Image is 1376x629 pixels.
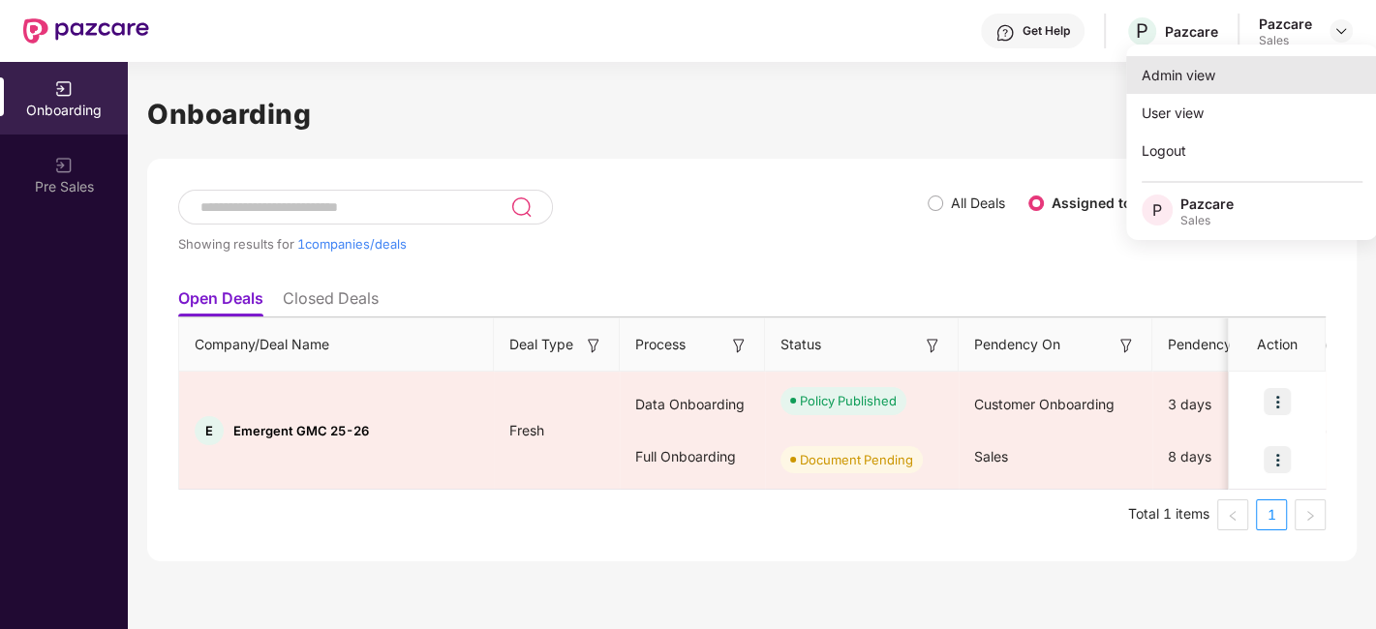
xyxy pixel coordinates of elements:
[23,18,149,44] img: New Pazcare Logo
[54,156,74,175] img: svg+xml;base64,PHN2ZyB3aWR0aD0iMjAiIGhlaWdodD0iMjAiIHZpZXdCb3g9IjAgMCAyMCAyMCIgZmlsbD0ibm9uZSIgeG...
[1264,388,1291,415] img: icon
[1180,195,1234,213] div: Pazcare
[1165,22,1218,41] div: Pazcare
[1152,431,1298,483] div: 8 days
[974,334,1060,355] span: Pendency On
[1023,23,1070,39] div: Get Help
[1128,499,1209,530] li: Total 1 items
[1136,19,1148,43] span: P
[1180,213,1234,228] div: Sales
[974,448,1008,464] span: Sales
[283,288,379,316] li: Closed Deals
[800,450,913,469] div: Document Pending
[1304,510,1316,522] span: right
[233,423,369,438] span: Emergent GMC 25-26
[800,391,897,410] div: Policy Published
[1257,500,1286,529] a: 1
[1295,499,1326,530] button: right
[1152,318,1298,372] th: Pendency
[635,334,686,355] span: Process
[147,93,1357,135] h1: Onboarding
[1256,499,1287,530] li: 1
[729,336,749,355] img: svg+xml;base64,PHN2ZyB3aWR0aD0iMTYiIGhlaWdodD0iMTYiIHZpZXdCb3g9IjAgMCAxNiAxNiIgZmlsbD0ibm9uZSIgeG...
[584,336,603,355] img: svg+xml;base64,PHN2ZyB3aWR0aD0iMTYiIGhlaWdodD0iMTYiIHZpZXdCb3g9IjAgMCAxNiAxNiIgZmlsbD0ibm9uZSIgeG...
[1259,15,1312,33] div: Pazcare
[494,422,560,438] span: Fresh
[1259,33,1312,48] div: Sales
[1116,336,1136,355] img: svg+xml;base64,PHN2ZyB3aWR0aD0iMTYiIGhlaWdodD0iMTYiIHZpZXdCb3g9IjAgMCAxNiAxNiIgZmlsbD0ibm9uZSIgeG...
[1152,198,1162,222] span: P
[1217,499,1248,530] li: Previous Page
[1264,446,1291,473] img: icon
[1152,378,1298,431] div: 3 days
[1333,23,1349,39] img: svg+xml;base64,PHN2ZyBpZD0iRHJvcGRvd24tMzJ4MzIiIHhtbG5zPSJodHRwOi8vd3d3LnczLm9yZy8yMDAwL3N2ZyIgd2...
[179,318,494,372] th: Company/Deal Name
[1295,499,1326,530] li: Next Page
[620,378,765,431] div: Data Onboarding
[510,195,533,219] img: svg+xml;base64,PHN2ZyB3aWR0aD0iMjQiIGhlaWdodD0iMjUiIHZpZXdCb3g9IjAgMCAyNCAyNSIgZmlsbD0ibm9uZSIgeG...
[1052,195,1156,211] label: Assigned to me
[620,431,765,483] div: Full Onboarding
[178,236,928,252] div: Showing results for
[509,334,573,355] span: Deal Type
[951,195,1005,211] label: All Deals
[1229,318,1326,372] th: Action
[178,288,263,316] li: Open Deals
[195,416,224,445] div: E
[923,336,942,355] img: svg+xml;base64,PHN2ZyB3aWR0aD0iMTYiIGhlaWdodD0iMTYiIHZpZXdCb3g9IjAgMCAxNiAxNiIgZmlsbD0ibm9uZSIgeG...
[1227,510,1238,522] span: left
[54,79,74,99] img: svg+xml;base64,PHN2ZyB3aWR0aD0iMjAiIGhlaWdodD0iMjAiIHZpZXdCb3g9IjAgMCAyMCAyMCIgZmlsbD0ibm9uZSIgeG...
[780,334,821,355] span: Status
[297,236,407,252] span: 1 companies/deals
[1168,334,1267,355] span: Pendency
[1217,499,1248,530] button: left
[995,23,1015,43] img: svg+xml;base64,PHN2ZyBpZD0iSGVscC0zMngzMiIgeG1sbnM9Imh0dHA6Ly93d3cudzMub3JnLzIwMDAvc3ZnIiB3aWR0aD...
[974,396,1115,412] span: Customer Onboarding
